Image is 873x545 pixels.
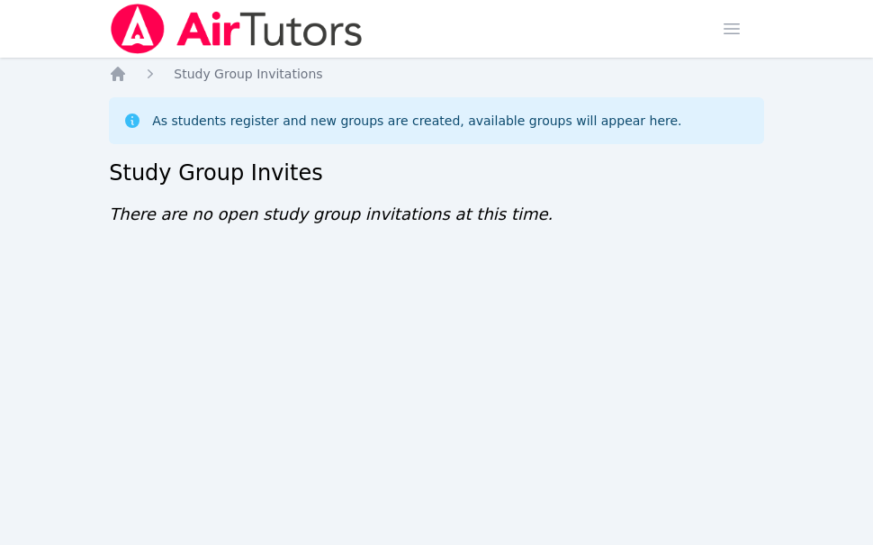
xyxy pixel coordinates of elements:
[174,65,322,83] a: Study Group Invitations
[174,67,322,81] span: Study Group Invitations
[109,159,764,187] h2: Study Group Invites
[109,204,553,223] span: There are no open study group invitations at this time.
[109,65,764,83] nav: Breadcrumb
[152,112,681,130] div: As students register and new groups are created, available groups will appear here.
[109,4,364,54] img: Air Tutors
